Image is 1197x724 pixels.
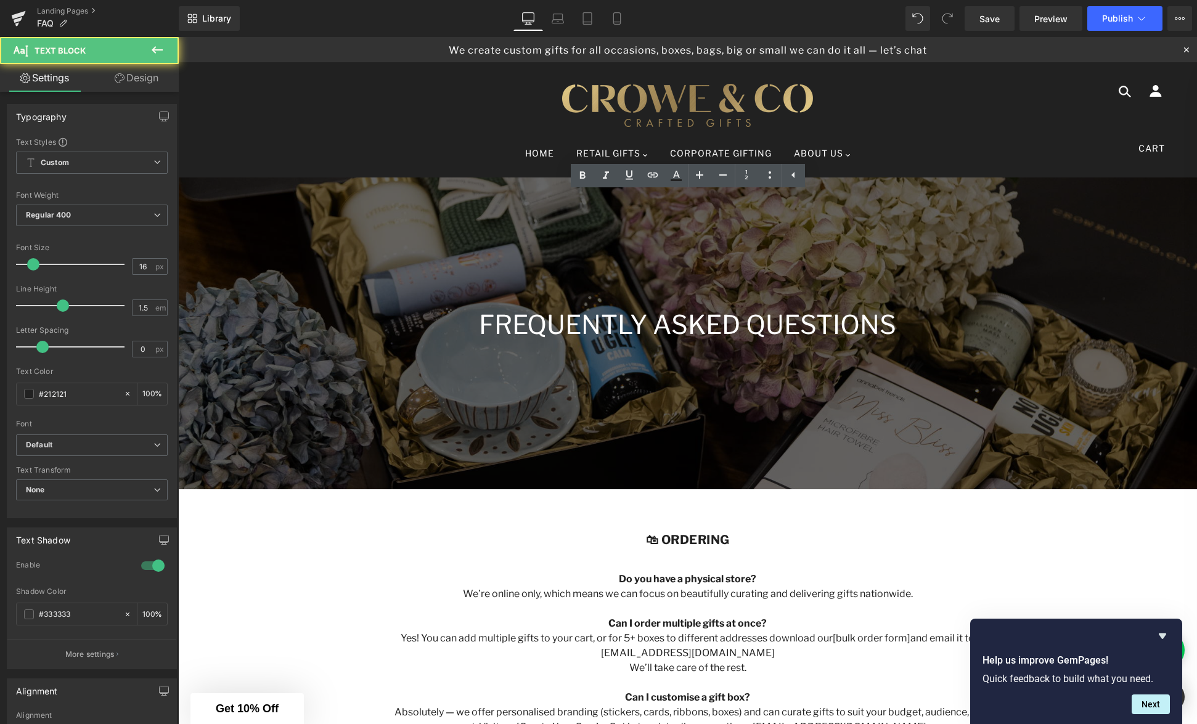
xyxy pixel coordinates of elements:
span: Save [979,12,1000,25]
p: Yes! You can add multiple gifts to your cart, or for 5+ boxes to different addresses download our... [208,594,812,624]
div: Shadow Color [16,587,168,596]
button: Redo [935,6,960,31]
button: Undo [905,6,930,31]
a: Preview [1019,6,1082,31]
span: Retail Gifts [398,111,462,121]
iframe: Button to open loyalty program pop-up [919,638,1007,675]
a: New Library [179,6,240,31]
span: Home [347,111,376,121]
div: Text Shadow [16,528,70,545]
span: Preview [1034,12,1068,25]
a: Home [337,102,386,140]
div: Enable [16,560,129,573]
p: Absolutely — we offer personalised branding (stickers, cards, ribbons, boxes) and can curate gift... [208,668,812,698]
a: Laptop [543,6,573,31]
div: Alignment [16,679,58,696]
span: Corporate Gifting [492,111,594,121]
div: % [137,383,167,405]
input: Color [39,387,118,401]
img: Crowe & Co Gifts [384,47,635,90]
p: More settings [65,649,115,660]
p: We’ll take care of the rest. [208,624,812,638]
span: px [155,262,166,270]
button: Next question [1132,694,1170,714]
p: Quick feedback to build what you need. [983,673,1170,685]
button: Hide survey [1155,628,1170,643]
a: Desktop [513,6,543,31]
a: About Us [606,102,682,140]
div: Help us improve GemPages! [983,628,1170,714]
div: Text Styles [16,137,168,147]
div: Font Size [16,243,168,252]
div: % [137,603,167,625]
a: Landing Pages [37,6,179,16]
strong: Can I order multiple gifts at once? [430,580,589,592]
b: 🛍 Ordering [468,495,552,510]
p: We’re online only, which means we can focus on beautifully curating and delivering gifts nationwide. [208,550,812,564]
strong: Can I customise a gift box? [447,654,572,666]
span: Publish [1102,14,1133,23]
nav: Primary [337,102,681,140]
font: frequently asked questions [301,272,718,303]
span: Text Block [35,46,86,55]
b: None [26,485,45,494]
a: Corporate Gifting [482,102,603,140]
h2: Help us improve GemPages! [983,653,1170,668]
button: More [1167,6,1192,31]
b: Regular 400 [26,210,71,219]
a: Design [92,64,181,92]
div: Text Transform [16,466,168,474]
a: [Create Your Own] [338,684,421,696]
button: More settings [7,640,176,669]
div: Alignment [16,711,168,720]
span: px [155,345,166,353]
button: Publish [1087,6,1162,31]
input: Color [39,608,118,621]
a: Tablet [573,6,602,31]
a: Cart [960,102,992,121]
div: ✕ [1005,6,1013,20]
b: Custom [41,158,69,168]
div: Letter Spacing [16,326,168,335]
a: Retail Gifts [388,102,479,140]
span: FAQ [37,18,54,28]
span: About Us [616,111,665,121]
a: [bulk order form] [655,595,732,607]
a: Mobile [602,6,632,31]
span: Library [202,13,231,24]
span: em [155,304,166,312]
i: Default [26,440,52,450]
div: Font [16,420,168,428]
div: Font Weight [16,191,168,200]
a: We create custom gifts for all occasions, boxes, bags, big or small we can do it all — let’s chat [6,4,1013,21]
div: Typography [16,105,67,122]
div: Text Color [16,367,168,376]
strong: Do you have a physical store? [441,536,578,548]
div: Line Height [16,285,168,293]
